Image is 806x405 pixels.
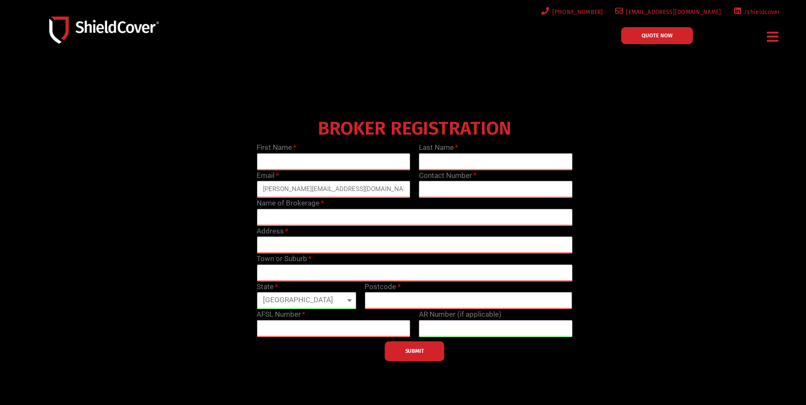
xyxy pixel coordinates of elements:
[741,7,780,17] span: /shieldcover
[385,341,444,361] button: SUBMIT
[257,253,311,264] label: Town or Suburb
[621,27,693,44] a: QUOTE NOW
[365,281,400,292] label: Postcode
[252,124,577,134] h4: BROKER REGISTRATION
[257,281,278,292] label: State
[405,350,424,352] span: SUBMIT
[257,309,305,320] label: AFSL Number
[549,7,603,17] span: [PHONE_NUMBER]
[614,7,721,17] a: [EMAIL_ADDRESS][DOMAIN_NAME]
[419,142,458,153] label: Last Name
[257,198,324,209] label: Name of Brokerage
[623,7,721,17] span: [EMAIL_ADDRESS][DOMAIN_NAME]
[419,170,476,181] label: Contact Number
[764,27,782,47] div: Menu Toggle
[257,170,279,181] label: Email
[732,7,780,17] a: /shieldcover
[419,309,501,320] label: AR Number (if applicable)
[49,17,159,43] img: Shield-Cover-Underwriting-Australia-logo-full
[642,33,673,38] span: QUOTE NOW
[257,226,288,237] label: Address
[257,142,296,153] label: First Name
[540,7,603,17] a: [PHONE_NUMBER]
